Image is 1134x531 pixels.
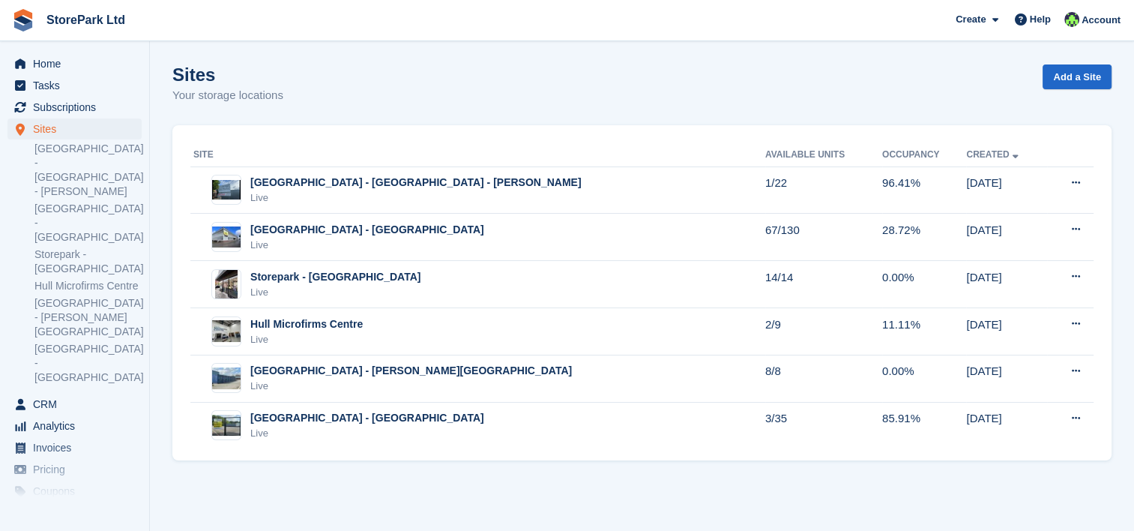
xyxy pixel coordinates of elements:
h1: Sites [172,64,283,85]
td: [DATE] [966,214,1047,261]
div: Live [250,379,572,394]
div: Live [250,332,363,347]
a: StorePark Ltd [40,7,131,32]
td: 2/9 [765,308,882,355]
img: Image of Storepark - Hull Central - K2 Tower site [215,269,238,299]
a: menu [7,97,142,118]
span: Home [33,53,123,74]
td: [DATE] [966,355,1047,402]
a: menu [7,118,142,139]
div: Live [250,238,484,253]
a: [GEOGRAPHIC_DATA] - [GEOGRAPHIC_DATA] [34,202,142,244]
a: menu [7,394,142,415]
td: 0.00% [882,261,966,308]
th: Site [190,143,765,167]
a: menu [7,459,142,480]
td: [DATE] [966,402,1047,448]
div: Hull Microfirms Centre [250,316,363,332]
td: 96.41% [882,166,966,214]
div: Live [250,285,420,300]
td: [DATE] [966,308,1047,355]
span: Coupons [33,481,123,502]
span: Help [1030,12,1051,27]
td: 1/22 [765,166,882,214]
a: menu [7,75,142,96]
a: [GEOGRAPHIC_DATA] - [GEOGRAPHIC_DATA] [34,342,142,385]
td: 28.72% [882,214,966,261]
div: Live [250,190,582,205]
span: Subscriptions [33,97,123,118]
img: Image of Hull Microfirms Centre site [212,320,241,342]
td: 11.11% [882,308,966,355]
div: [GEOGRAPHIC_DATA] - [GEOGRAPHIC_DATA] - [PERSON_NAME] [250,175,582,190]
a: Storepark - [GEOGRAPHIC_DATA] [34,247,142,276]
img: stora-icon-8386f47178a22dfd0bd8f6a31ec36ba5ce8667c1dd55bd0f319d3a0aa187defe.svg [12,9,34,31]
span: Sites [33,118,123,139]
span: Tasks [33,75,123,96]
td: 67/130 [765,214,882,261]
span: Account [1082,13,1121,28]
a: Created [966,149,1021,160]
a: menu [7,437,142,458]
a: [GEOGRAPHIC_DATA] - [PERSON_NAME][GEOGRAPHIC_DATA] [34,296,142,339]
div: [GEOGRAPHIC_DATA] - [PERSON_NAME][GEOGRAPHIC_DATA] [250,363,572,379]
span: Invoices [33,437,123,458]
div: Storepark - [GEOGRAPHIC_DATA] [250,269,420,285]
span: Pricing [33,459,123,480]
span: Create [956,12,986,27]
th: Occupancy [882,143,966,167]
a: [GEOGRAPHIC_DATA] - [GEOGRAPHIC_DATA] - [PERSON_NAME] [34,142,142,199]
td: 14/14 [765,261,882,308]
img: Ryan Mulcahy [1064,12,1079,27]
a: menu [7,481,142,502]
img: Image of Store Park - Bridge Works - Stepney Lane site [212,180,241,200]
td: 85.91% [882,402,966,448]
div: Live [250,426,484,441]
td: 8/8 [765,355,882,402]
td: [DATE] [966,261,1047,308]
a: Add a Site [1043,64,1112,89]
div: [GEOGRAPHIC_DATA] - [GEOGRAPHIC_DATA] [250,222,484,238]
div: [GEOGRAPHIC_DATA] - [GEOGRAPHIC_DATA] [250,410,484,426]
img: Image of Store Park - Hull East - Marfleet Avenue site [212,226,241,248]
a: menu [7,415,142,436]
td: 0.00% [882,355,966,402]
th: Available Units [765,143,882,167]
span: Analytics [33,415,123,436]
a: menu [7,53,142,74]
a: Hull Microfirms Centre [34,279,142,293]
img: Image of Store Park - Hull - Clough Road site [212,367,241,389]
td: 3/35 [765,402,882,448]
td: [DATE] [966,166,1047,214]
span: CRM [33,394,123,415]
img: Image of Store Park - Hull West - Hessle site [212,415,241,436]
p: Your storage locations [172,87,283,104]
